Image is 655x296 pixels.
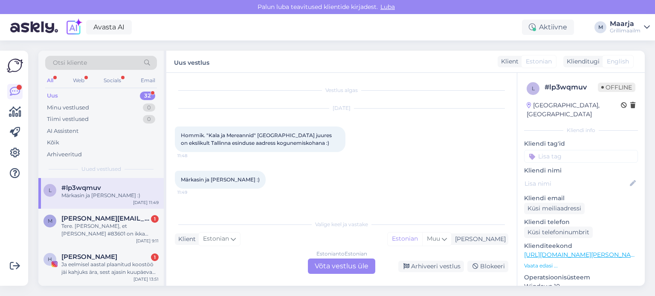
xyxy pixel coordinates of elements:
[151,253,159,261] div: 1
[61,215,150,222] span: marko.martis@gmail.com
[525,179,628,188] input: Lisa nimi
[524,218,638,227] p: Kliendi telefon
[7,57,23,74] img: Askly Logo
[452,235,506,244] div: [PERSON_NAME]
[136,238,159,244] div: [DATE] 9:11
[498,57,519,66] div: Klient
[524,194,638,203] p: Kliendi email
[61,222,159,238] div: Tere. [PERSON_NAME], et [PERSON_NAME] #83601 on ikka töötlusel - millal võiks pakk [PERSON_NAME]?
[81,165,121,173] span: Uued vestlused
[177,152,209,159] span: 11:48
[177,189,209,195] span: 11:49
[65,18,83,36] img: explore-ai
[524,166,638,175] p: Kliendi nimi
[133,199,159,206] div: [DATE] 11:49
[61,261,159,276] div: Ja eelmisel aastal plaanitud koostöö jäi kahjuks ära, sest ajasin kuupäevad sassi. Kui teil taas ...
[175,86,508,94] div: Vestlus algas
[398,261,464,272] div: Arhiveeri vestlus
[532,85,535,92] span: l
[61,192,159,199] div: Märkasin ja [PERSON_NAME] :)
[524,273,638,282] p: Operatsioonisüsteem
[522,20,574,35] div: Aktiivne
[181,132,333,146] span: Hommik. "Kala ja Mereannid" [GEOGRAPHIC_DATA] juures on ekslikult Tallinna esinduse aadress kogun...
[524,241,638,250] p: Klienditeekond
[48,218,52,224] span: m
[53,58,87,67] span: Otsi kliente
[61,184,101,192] span: #lp3wqmuv
[47,115,89,124] div: Tiimi vestlused
[175,104,508,112] div: [DATE]
[71,75,86,86] div: Web
[316,250,367,258] div: Estonian to Estonian
[610,20,641,27] div: Maarja
[47,103,89,112] div: Minu vestlused
[47,150,82,159] div: Arhiveeritud
[175,235,196,244] div: Klient
[524,227,593,238] div: Küsi telefoninumbrit
[388,233,422,245] div: Estonian
[524,126,638,134] div: Kliendi info
[524,150,638,163] input: Lisa tag
[102,75,123,86] div: Socials
[61,253,117,261] span: Henry Jakobson
[524,262,638,270] p: Vaata edasi ...
[427,235,440,242] span: Muu
[86,20,132,34] a: Avasta AI
[139,75,157,86] div: Email
[524,139,638,148] p: Kliendi tag'id
[143,115,155,124] div: 0
[48,256,52,262] span: H
[610,27,641,34] div: Grillimaailm
[49,187,52,193] span: l
[378,3,397,11] span: Luba
[524,203,585,214] div: Küsi meiliaadressi
[524,251,642,259] a: [URL][DOMAIN_NAME][PERSON_NAME]
[47,138,59,147] div: Kõik
[467,261,508,272] div: Blokeeri
[607,57,629,66] span: English
[203,234,229,244] span: Estonian
[308,259,375,274] div: Võta vestlus üle
[174,56,209,67] label: Uus vestlus
[545,82,598,92] div: # lp3wqmuv
[527,101,621,119] div: [GEOGRAPHIC_DATA], [GEOGRAPHIC_DATA]
[45,75,55,86] div: All
[143,103,155,112] div: 0
[526,57,552,66] span: Estonian
[524,282,638,291] p: Windows 10
[133,276,159,282] div: [DATE] 13:51
[47,92,58,100] div: Uus
[181,176,260,183] span: Märkasin ja [PERSON_NAME] :)
[610,20,650,34] a: MaarjaGrillimaailm
[563,57,600,66] div: Klienditugi
[594,21,606,33] div: M
[140,92,155,100] div: 32
[151,215,159,223] div: 1
[47,127,78,135] div: AI Assistent
[598,83,635,92] span: Offline
[175,221,508,228] div: Valige keel ja vastake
